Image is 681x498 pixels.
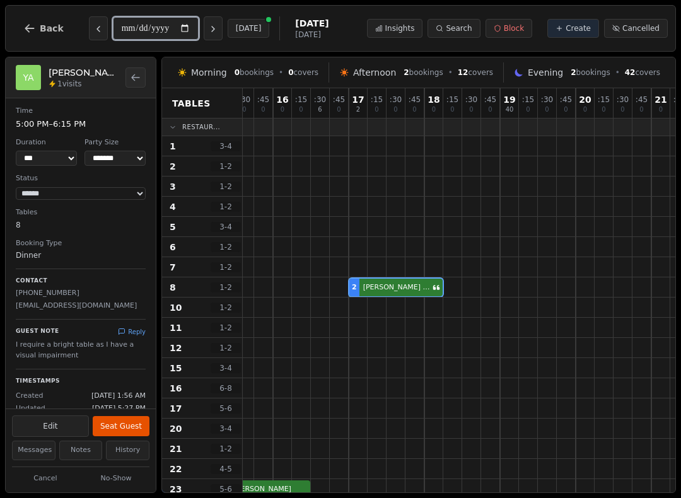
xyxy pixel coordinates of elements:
dt: Status [16,173,146,184]
span: 16 [170,382,182,395]
span: 1 - 2 [211,323,241,333]
span: Back [40,24,64,33]
span: 6 [318,107,322,113]
span: 1 - 2 [211,182,241,192]
span: 19 [503,95,515,104]
span: 8 [170,281,176,294]
span: Created [16,391,44,402]
span: 0 [375,107,378,113]
dt: Duration [16,137,77,148]
dd: Dinner [16,250,146,261]
span: : 15 [522,96,534,103]
p: I require a bright table as I have a visual impairment [16,339,146,362]
button: Back to bookings list [125,67,146,88]
span: 0 [564,107,567,113]
span: 2 [170,160,176,173]
span: 0 [242,107,246,113]
dd: 5:00 PM – 6:15 PM [16,118,146,130]
span: 42 [625,68,636,77]
button: Cancelled [604,19,668,38]
span: • [448,67,453,78]
span: 3 [170,180,176,193]
span: Morning [191,66,227,79]
span: 4 - 5 [211,464,241,474]
span: : 15 [598,96,610,103]
span: • [615,67,620,78]
span: 0 [261,107,265,113]
span: 12 [170,342,182,354]
button: History [106,441,149,460]
span: : 30 [617,96,629,103]
span: Cancelled [622,23,660,33]
span: 0 [450,107,454,113]
span: 1 - 2 [211,343,241,353]
span: 21 [655,95,666,104]
span: : 15 [295,96,307,103]
span: 0 [432,107,436,113]
span: 17 [170,402,182,415]
dt: Tables [16,207,146,218]
span: 17 [352,95,364,104]
span: 0 [469,107,473,113]
span: 0 [545,107,549,113]
span: 5 - 6 [211,484,241,494]
span: covers [458,67,493,78]
button: Seat Guest [93,416,149,436]
span: : 30 [465,96,477,103]
span: 0 [620,107,624,113]
h2: [PERSON_NAME] Al-Sheklly [49,66,118,79]
span: 5 [170,221,176,233]
button: Back [13,13,74,43]
span: [DATE] 1:56 AM [91,391,146,402]
span: 21 [170,443,182,455]
button: Create [547,19,599,38]
dd: 8 [16,219,146,231]
span: : 15 [371,96,383,103]
span: : 15 [446,96,458,103]
span: covers [288,67,318,78]
span: 11 [170,321,182,334]
span: 22 [170,463,182,475]
span: 0 [526,107,530,113]
p: Timestamps [16,377,146,386]
span: : 45 [409,96,421,103]
p: Guest Note [16,327,59,336]
span: 1 - 2 [211,202,241,212]
span: Search [446,23,472,33]
button: Next day [204,16,223,40]
span: Create [566,23,591,33]
span: 2 [571,68,576,77]
span: 1 visits [57,79,82,89]
button: Notes [59,441,103,460]
span: 6 [170,241,176,253]
span: 16 [276,95,288,104]
span: Block [504,23,524,33]
span: 3 - 4 [211,222,241,232]
span: 2 [352,282,357,293]
span: 4 [170,200,176,213]
dt: Time [16,106,146,117]
button: Messages [12,441,55,460]
span: 15 [170,362,182,374]
span: • [279,67,283,78]
span: 0 [412,107,416,113]
span: : 45 [257,96,269,103]
span: : 45 [484,96,496,103]
span: : 30 [238,96,250,103]
dt: Booking Type [16,238,146,249]
button: Insights [367,19,423,38]
span: 0 [299,107,303,113]
span: [DATE] [295,17,329,30]
span: [PERSON_NAME] Al-Sheklly [361,282,431,293]
svg: Customer message [433,284,440,291]
span: Afternoon [353,66,396,79]
span: bookings [571,67,610,78]
span: [DATE] [295,30,329,40]
span: 20 [579,95,591,104]
span: : 45 [560,96,572,103]
span: 23 [170,483,182,495]
span: 0 [602,107,605,113]
span: 1 - 2 [211,303,241,313]
span: 7 [170,261,176,274]
span: 1 - 2 [211,444,241,454]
